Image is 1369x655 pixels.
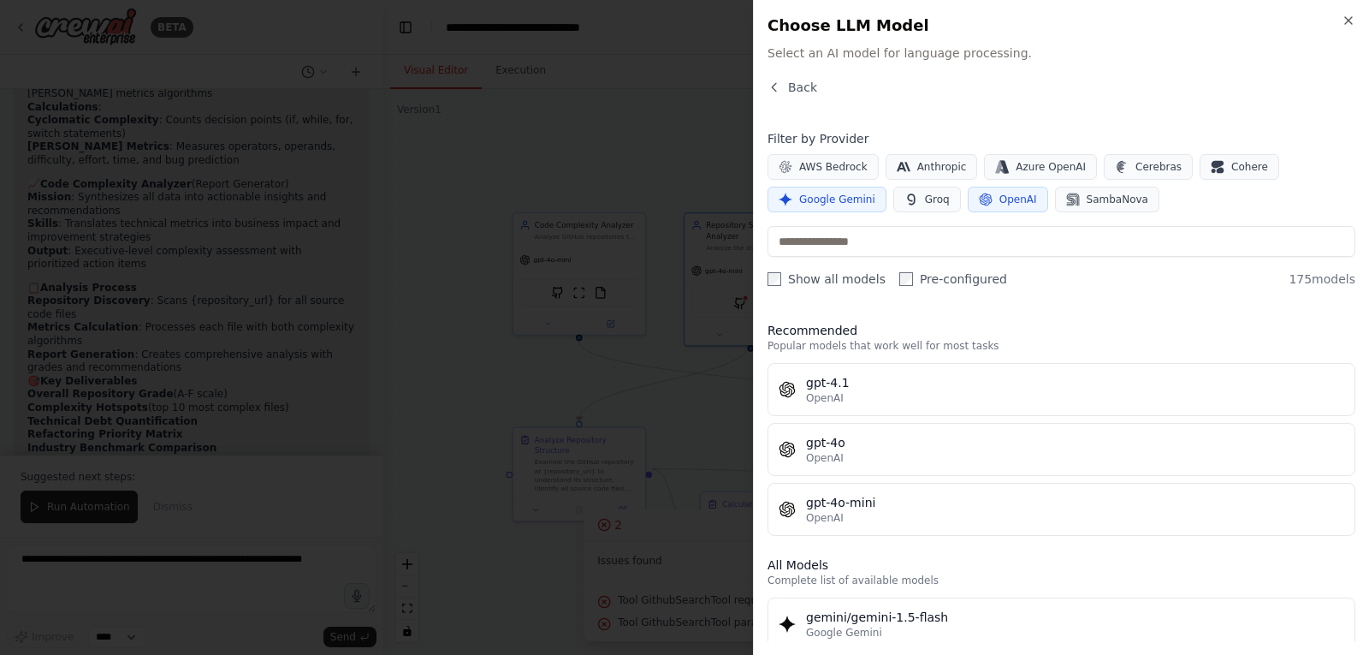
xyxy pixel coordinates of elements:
[1055,187,1159,212] button: SambaNova
[806,609,1344,626] div: gemini/gemini-1.5-flash
[925,193,950,206] span: Groq
[1289,271,1355,288] span: 175 models
[1104,154,1193,180] button: Cerebras
[767,339,1355,353] p: Popular models that work well for most tasks
[1200,154,1279,180] button: Cohere
[1231,160,1268,174] span: Cohere
[806,434,1344,451] div: gpt-4o
[767,557,1355,574] h3: All Models
[767,14,1355,38] h2: Choose LLM Model
[1135,160,1182,174] span: Cerebras
[893,187,961,212] button: Groq
[767,79,817,96] button: Back
[788,79,817,96] span: Back
[806,494,1344,511] div: gpt-4o-mini
[984,154,1097,180] button: Azure OpenAI
[806,626,882,640] span: Google Gemini
[968,187,1048,212] button: OpenAI
[999,193,1037,206] span: OpenAI
[767,271,886,288] label: Show all models
[917,160,967,174] span: Anthropic
[767,154,879,180] button: AWS Bedrock
[767,363,1355,416] button: gpt-4.1OpenAI
[767,322,1355,339] h3: Recommended
[767,483,1355,536] button: gpt-4o-miniOpenAI
[767,598,1355,651] button: gemini/gemini-1.5-flashGoogle Gemini
[806,451,844,465] span: OpenAI
[767,272,781,286] input: Show all models
[899,272,913,286] input: Pre-configured
[767,423,1355,476] button: gpt-4oOpenAI
[767,187,886,212] button: Google Gemini
[767,130,1355,147] h4: Filter by Provider
[806,511,844,525] span: OpenAI
[886,154,978,180] button: Anthropic
[799,160,868,174] span: AWS Bedrock
[767,45,1355,62] span: Select an AI model for language processing.
[767,574,1355,587] p: Complete list of available models
[1087,193,1148,206] span: SambaNova
[1016,160,1086,174] span: Azure OpenAI
[806,374,1344,391] div: gpt-4.1
[899,271,1007,288] label: Pre-configured
[799,193,875,206] span: Google Gemini
[806,391,844,405] span: OpenAI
